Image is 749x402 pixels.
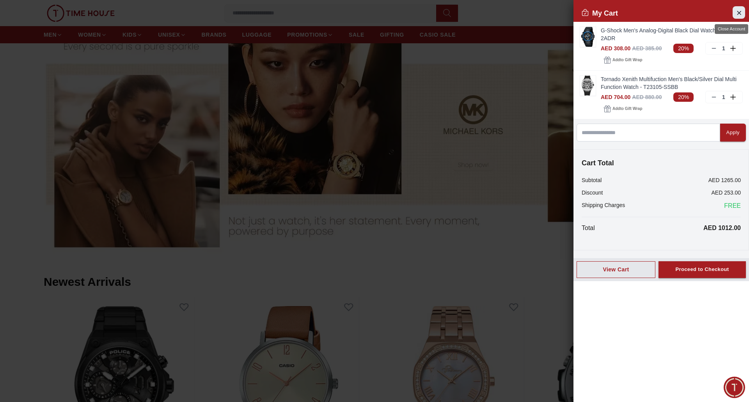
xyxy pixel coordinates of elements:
[601,27,743,42] a: G-Shock Men's Analog-Digital Black Dial Watch - AW-591-2ADR
[577,261,655,278] button: View Cart
[715,24,748,34] div: Close Account
[581,8,618,19] h2: My Cart
[733,6,745,19] button: Close Account
[726,128,740,137] div: Apply
[721,93,727,101] p: 1
[601,94,630,100] span: AED 704.00
[601,75,743,91] a: Tornado Xenith Multifuction Men's Black/Silver Dial Multi Function Watch - T23105-SSBB
[601,103,645,114] button: Addto Gift Wrap
[675,265,729,274] div: Proceed to Checkout
[724,377,745,398] div: Chat Widget
[582,223,595,233] p: Total
[712,189,741,197] p: AED 253.00
[708,176,741,184] p: AED 1265.00
[582,189,603,197] p: Discount
[612,105,642,113] span: Add to Gift Wrap
[673,44,694,53] span: 20%
[632,94,662,100] span: AED 880.00
[582,158,741,168] h4: Cart Total
[673,92,694,102] span: 20%
[582,201,625,211] p: Shipping Charges
[601,55,645,66] button: Addto Gift Wrap
[580,27,596,47] img: ...
[658,261,746,278] button: Proceed to Checkout
[582,176,602,184] p: Subtotal
[612,56,642,64] span: Add to Gift Wrap
[724,201,741,211] span: FREE
[703,223,741,233] p: AED 1012.00
[720,124,746,142] button: Apply
[583,266,649,273] div: View Cart
[601,45,630,51] span: AED 308.00
[632,45,662,51] span: AED 385.00
[580,76,596,96] img: ...
[721,44,727,52] p: 1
